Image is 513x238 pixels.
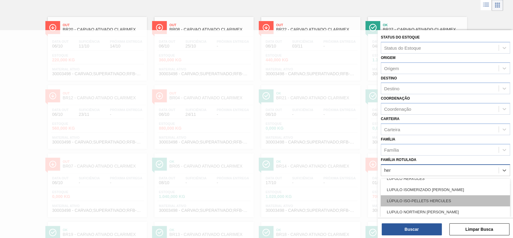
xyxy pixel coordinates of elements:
label: Família [381,137,395,141]
label: Status do Estoque [381,35,420,39]
a: ÍconeOutBR22 - CARVAO ATIVADO CLARIMEXData out06/10Suficiência03/11Próxima Entrega-Estoque440,000... [257,12,363,81]
div: LUPULO ISOMERIZADO [PERSON_NAME] [381,184,510,195]
img: Ícone [262,24,270,31]
div: Coordenação [384,107,411,112]
span: BR27 - CARVAO ATIVADO CLARIMEX [383,27,464,32]
div: Status do Estoque [384,45,421,50]
img: Ícone [49,24,56,31]
label: Família Rotulada [381,158,416,162]
label: Material ativo [381,178,411,182]
img: Ícone [369,24,377,31]
span: Out [169,23,251,27]
label: Carteira [381,117,399,121]
div: LUPULO HERKULES [381,173,510,184]
div: Origem [384,66,399,71]
span: Out [276,23,357,27]
span: BR20 - CARVAO ATIVADO CLARIMEX [63,27,144,32]
span: Ok [383,23,464,27]
a: ÍconeOutBR20 - CARVAO ATIVADO CLARIMEXData out06/10Suficiência11/10Próxima Entrega14/10Estoque220... [43,12,150,81]
label: Destino [381,76,397,80]
span: BR08 - CARVAO ATIVADO CLARIMEX [169,27,251,32]
div: Destino [384,86,399,91]
label: Coordenação [381,96,410,100]
div: Carteira [384,127,400,132]
div: Família [384,147,399,152]
img: Ícone [156,24,163,31]
a: ÍconeOutBR08 - CARVAO ATIVADO CLARIMEXData out06/10Suficiência25/10Próxima Entrega-Estoque360,000... [150,12,257,81]
label: Origem [381,56,395,60]
span: Out [63,23,144,27]
div: LUPULO NORTHERN [PERSON_NAME] [381,206,510,218]
a: ÍconeOkBR27 - CARVAO ATIVADO CLARIMEXData out04/11Suficiência18/11Próxima Entrega-Estoque1.340,00... [363,12,470,81]
span: BR22 - CARVAO ATIVADO CLARIMEX [276,27,357,32]
div: LÚPULO ISO-PELLETS HERCULES [381,195,510,206]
